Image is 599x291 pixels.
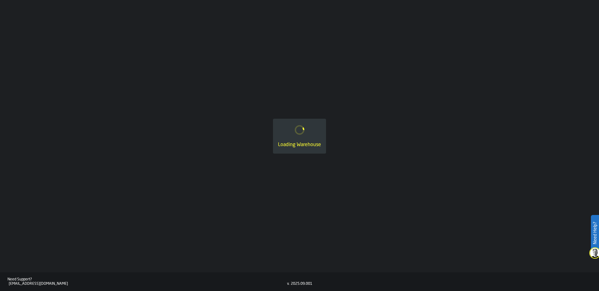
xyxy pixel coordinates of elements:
div: [EMAIL_ADDRESS][DOMAIN_NAME] [9,282,287,286]
a: Need Support?[EMAIL_ADDRESS][DOMAIN_NAME] [7,277,287,286]
label: Need Help? [592,216,598,250]
div: 2025.09.001 [291,282,312,286]
div: Loading Warehouse [278,141,321,149]
div: v. [287,282,290,286]
div: Need Support? [7,277,287,282]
